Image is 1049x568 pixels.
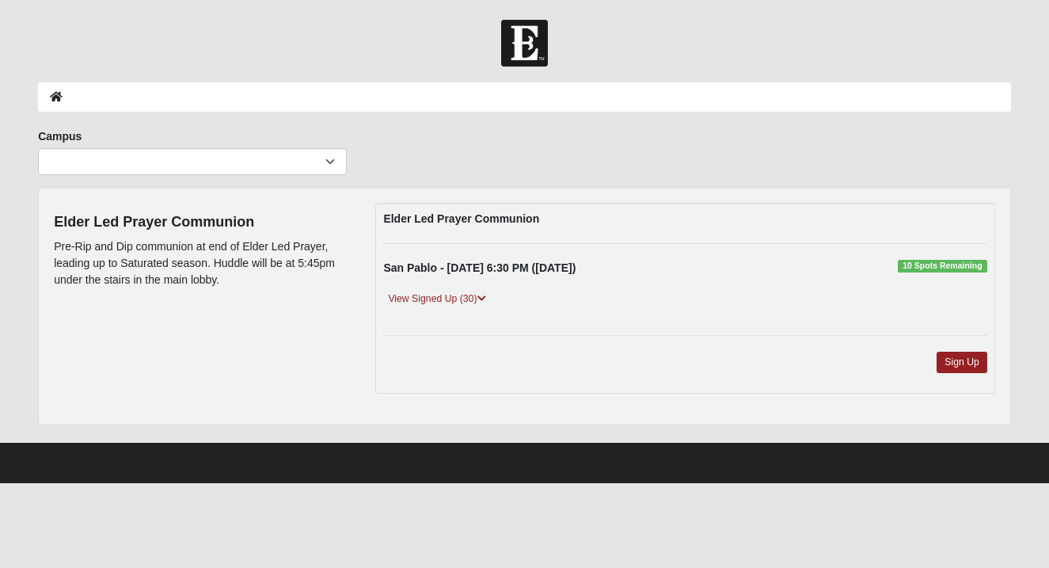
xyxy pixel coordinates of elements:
[54,238,352,288] p: Pre-Rip and Dip communion at end of Elder Led Prayer, leading up to Saturated season. Huddle will...
[898,260,987,273] span: 10 Spots Remaining
[383,212,539,225] strong: Elder Led Prayer Communion
[383,291,490,307] a: View Signed Up (30)
[38,128,82,144] label: Campus
[937,352,987,373] a: Sign Up
[54,214,352,231] h4: Elder Led Prayer Communion
[383,261,576,274] strong: San Pablo - [DATE] 6:30 PM ([DATE])
[501,20,548,67] img: Church of Eleven22 Logo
